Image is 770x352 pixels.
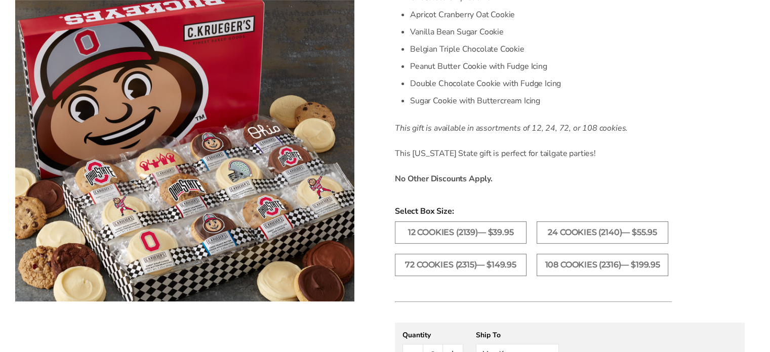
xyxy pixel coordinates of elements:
li: Double Chocolate Cookie with Fudge Icing [410,75,672,92]
li: Sugar Cookie with Buttercream Icing [410,92,672,109]
span: Select Box Size: [395,205,745,217]
strong: No Other Discounts Apply. [395,173,493,184]
label: 72 Cookies (2315)— $149.95 [395,254,526,276]
em: This gift is available in assortments of 12, 24, 72, or 108 cookies. [395,123,628,134]
label: 12 Cookies (2139)— $39.95 [395,221,526,244]
div: Ship To [476,330,559,340]
li: Apricot Cranberry Oat Cookie [410,6,672,23]
li: Belgian Triple Chocolate Cookie [410,41,672,58]
li: Peanut Butter Cookie with Fudge Icing [410,58,672,75]
li: Vanilla Bean Sugar Cookie [410,23,672,41]
label: 108 Cookies (2316)— $199.95 [537,254,668,276]
div: Quantity [402,330,463,340]
p: This [US_STATE] State gift is perfect for tailgate parties! [395,147,672,160]
label: 24 Cookies (2140)— $55.95 [537,221,668,244]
